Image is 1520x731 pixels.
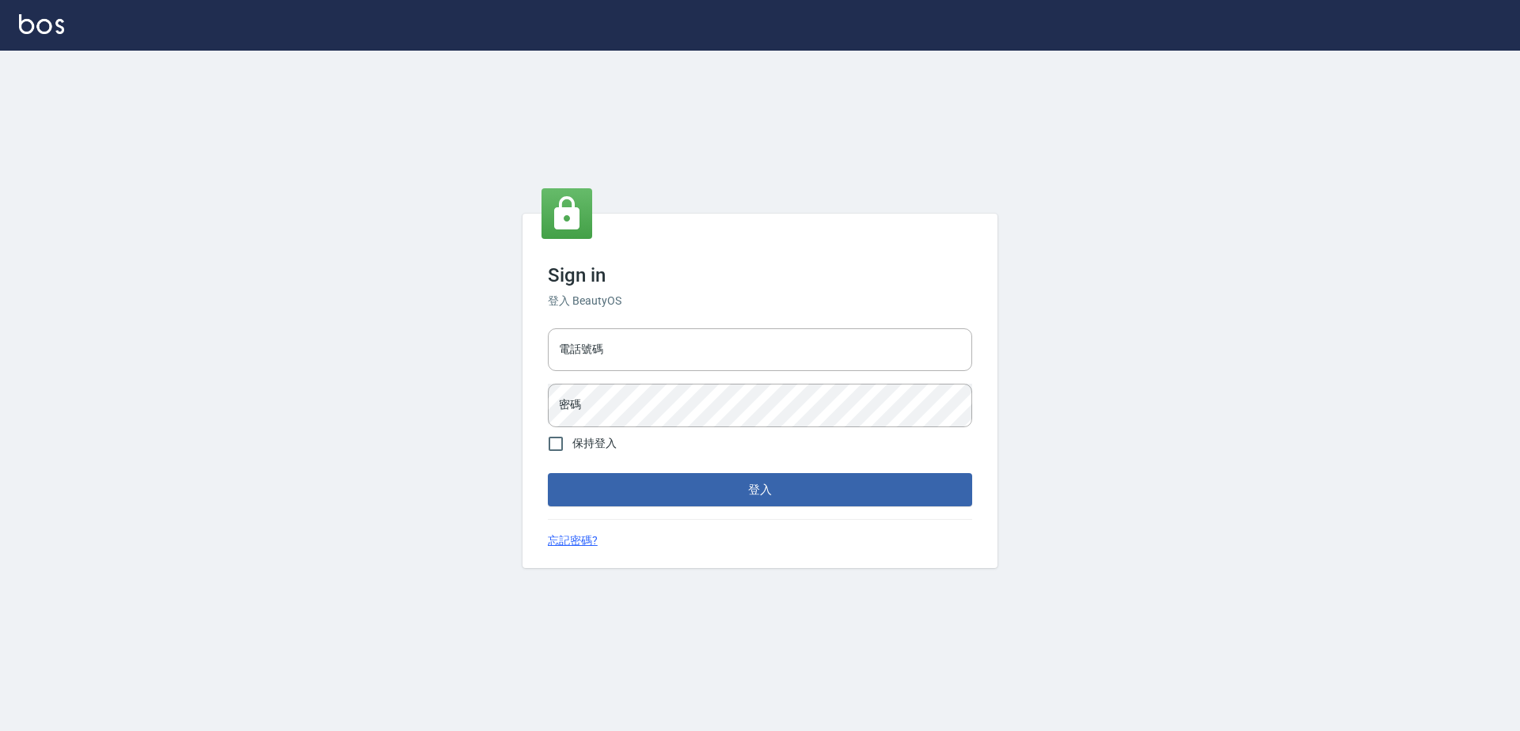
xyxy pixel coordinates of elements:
h6: 登入 BeautyOS [548,293,972,309]
span: 保持登入 [572,435,617,452]
img: Logo [19,14,64,34]
button: 登入 [548,473,972,506]
a: 忘記密碼? [548,532,598,549]
h3: Sign in [548,264,972,286]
